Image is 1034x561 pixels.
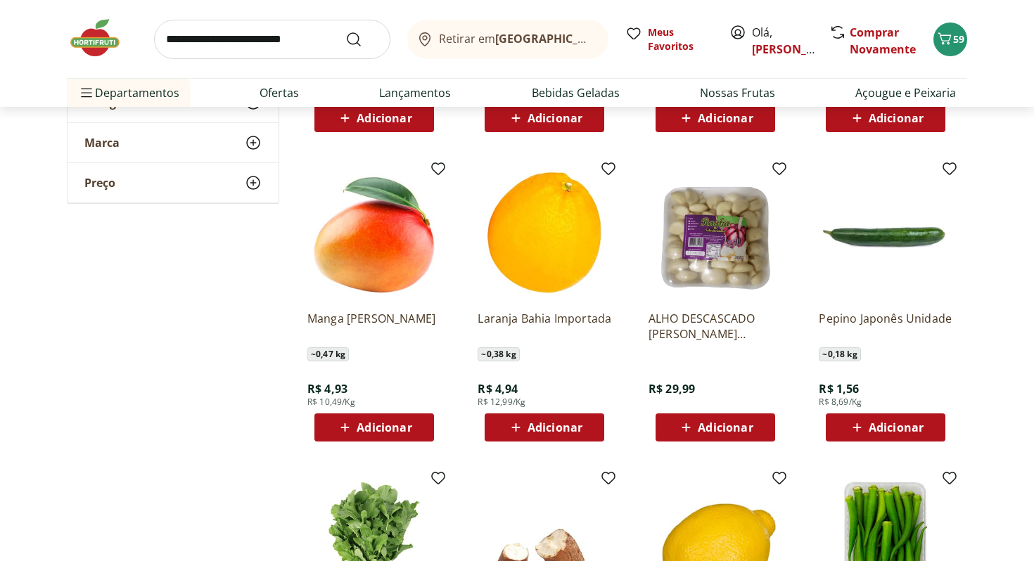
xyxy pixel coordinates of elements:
[698,112,753,124] span: Adicionar
[656,413,775,441] button: Adicionar
[826,413,945,441] button: Adicionar
[485,104,604,132] button: Adicionar
[478,311,611,342] a: Laranja Bahia Importada
[485,413,604,441] button: Adicionar
[78,76,95,110] button: Menu
[528,422,582,433] span: Adicionar
[407,20,608,59] button: Retirar em[GEOGRAPHIC_DATA]/[GEOGRAPHIC_DATA]
[933,22,967,56] button: Carrinho
[478,396,525,408] span: R$ 12,99/Kg
[68,123,279,162] button: Marca
[154,20,390,59] input: search
[478,381,518,396] span: R$ 4,94
[307,347,349,361] span: ~ 0,47 kg
[78,76,179,110] span: Departamentos
[357,422,411,433] span: Adicionar
[819,347,860,361] span: ~ 0,18 kg
[307,311,441,342] a: Manga [PERSON_NAME]
[68,163,279,202] button: Preço
[649,311,782,342] a: ALHO DESCASCADO [PERSON_NAME] SELECIONADO 300G
[752,24,815,58] span: Olá,
[826,104,945,132] button: Adicionar
[67,17,137,59] img: Hortifruti
[869,422,924,433] span: Adicionar
[752,41,843,57] a: [PERSON_NAME]
[478,166,611,299] img: Laranja Bahia Importada
[84,176,115,190] span: Preço
[307,381,347,396] span: R$ 4,93
[700,84,775,101] a: Nossas Frutas
[478,347,519,361] span: ~ 0,38 kg
[649,166,782,299] img: ALHO DESCASCADO RAYKA SELECIONADO 300G
[850,25,916,57] a: Comprar Novamente
[819,396,862,408] span: R$ 8,69/Kg
[869,112,924,124] span: Adicionar
[314,104,434,132] button: Adicionar
[819,381,859,396] span: R$ 1,56
[439,32,594,45] span: Retirar em
[649,381,695,396] span: R$ 29,99
[532,84,620,101] a: Bebidas Geladas
[260,84,299,101] a: Ofertas
[345,31,379,48] button: Submit Search
[819,166,952,299] img: Pepino Japonês Unidade
[819,311,952,342] a: Pepino Japonês Unidade
[855,84,956,101] a: Açougue e Peixaria
[307,396,355,408] span: R$ 10,49/Kg
[357,112,411,124] span: Adicionar
[698,422,753,433] span: Adicionar
[307,166,441,299] img: Manga Tommy Unidade
[648,25,713,53] span: Meus Favoritos
[953,32,964,46] span: 59
[379,84,451,101] a: Lançamentos
[314,413,434,441] button: Adicionar
[495,31,732,46] b: [GEOGRAPHIC_DATA]/[GEOGRAPHIC_DATA]
[528,112,582,124] span: Adicionar
[625,25,713,53] a: Meus Favoritos
[84,136,120,150] span: Marca
[656,104,775,132] button: Adicionar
